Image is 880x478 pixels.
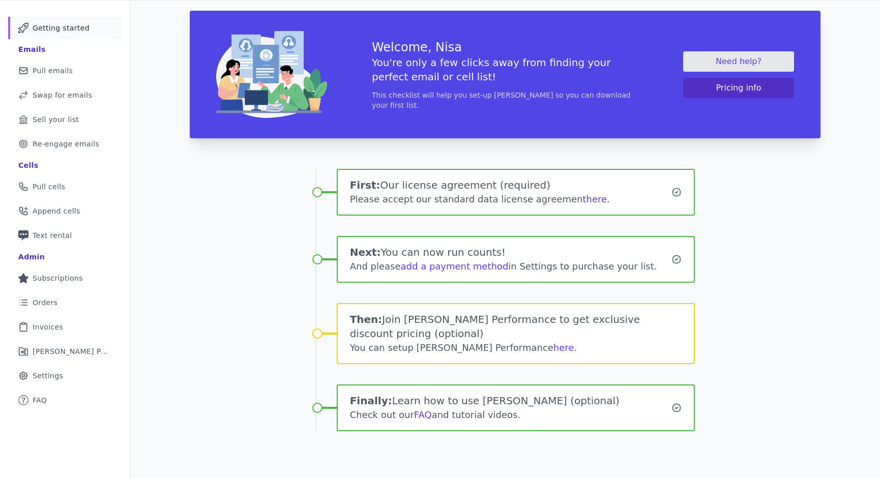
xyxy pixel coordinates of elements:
span: Settings [33,371,63,381]
a: Text rental [8,224,122,247]
span: Getting started [33,23,90,33]
a: Pull cells [8,175,122,198]
div: Please accept our standard data license agreement [350,192,672,206]
div: You can setup [PERSON_NAME] Performance . [350,341,682,355]
a: Re-engage emails [8,133,122,155]
div: Check out our and tutorial videos. [350,408,672,422]
span: Next: [350,246,381,258]
img: img [216,31,327,118]
h1: Our license agreement (required) [350,178,672,192]
span: [PERSON_NAME] Performance [33,346,109,356]
a: Invoices [8,316,122,338]
div: And please in Settings to purchase your list. [350,259,672,274]
span: Orders [33,297,57,308]
h1: Join [PERSON_NAME] Performance to get exclusive discount pricing (optional) [350,312,682,341]
a: FAQ [8,389,122,411]
h1: You can now run counts! [350,245,672,259]
span: Then: [350,313,383,325]
a: Settings [8,365,122,387]
a: Append cells [8,200,122,222]
div: Admin [18,252,45,262]
h1: Learn how to use [PERSON_NAME] (optional) [350,394,672,408]
a: Subscriptions [8,267,122,289]
a: Orders [8,291,122,314]
span: Pull emails [33,66,73,76]
a: [PERSON_NAME] Performance [8,340,122,363]
span: Append cells [33,206,80,216]
a: Getting started [8,17,122,39]
div: Emails [18,44,46,54]
a: here [553,342,574,353]
a: Pull emails [8,59,122,82]
a: Sell your list [8,108,122,131]
span: Subscriptions [33,273,83,283]
span: Re-engage emails [33,139,99,149]
a: FAQ [414,409,432,420]
span: Pull cells [33,182,65,192]
span: Sell your list [33,114,79,125]
span: FAQ [33,395,47,405]
p: This checklist will help you set-up [PERSON_NAME] so you can download your first list. [372,90,638,110]
span: Text rental [33,230,72,241]
h5: You're only a few clicks away from finding your perfect email or cell list! [372,55,638,84]
h3: Welcome, Nisa [372,39,638,55]
button: Pricing info [683,78,794,98]
a: add a payment method [401,261,509,272]
span: Swap for emails [33,90,92,100]
a: Need help? [683,51,794,72]
a: Swap for emails [8,84,122,106]
span: First: [350,179,380,191]
span: Invoices [33,322,63,332]
span: Finally: [350,395,392,407]
div: Cells [18,160,38,170]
